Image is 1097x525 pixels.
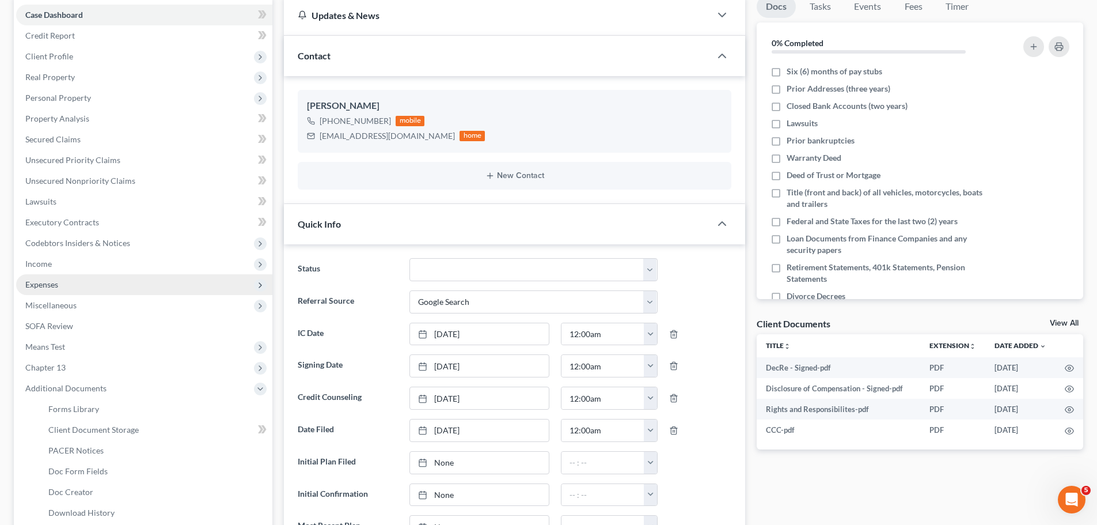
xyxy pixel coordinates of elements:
[48,425,139,435] span: Client Document Storage
[410,355,549,377] a: [DATE]
[766,341,791,350] a: Titleunfold_more
[16,212,272,233] a: Executory Contracts
[25,238,130,248] span: Codebtors Insiders & Notices
[787,135,855,146] span: Prior bankruptcies
[25,217,99,227] span: Executory Contracts
[16,25,272,46] a: Credit Report
[920,420,985,440] td: PDF
[757,318,830,330] div: Client Documents
[48,404,99,414] span: Forms Library
[1050,319,1079,327] a: View All
[25,72,75,82] span: Real Property
[561,420,644,441] input: -- : --
[787,66,882,77] span: Six (6) months of pay stubs
[410,484,549,506] a: None
[410,323,549,345] a: [DATE]
[25,321,73,331] span: SOFA Review
[561,484,644,506] input: -- : --
[307,171,722,180] button: New Contact
[969,343,976,350] i: unfold_more
[16,171,272,191] a: Unsecured Nonpriority Claims
[985,357,1056,378] td: [DATE]
[1039,343,1046,350] i: expand_more
[561,452,644,474] input: -- : --
[985,420,1056,440] td: [DATE]
[460,131,485,141] div: home
[292,354,403,377] label: Signing Date
[787,290,845,302] span: Divorce Decrees
[25,10,83,20] span: Case Dashboard
[39,440,272,461] a: PACER Notices
[561,387,644,409] input: -- : --
[320,130,455,142] div: [EMAIL_ADDRESS][DOMAIN_NAME]
[787,169,880,181] span: Deed of Trust or Mortgage
[292,451,403,474] label: Initial Plan Filed
[920,378,985,399] td: PDF
[48,508,115,518] span: Download History
[410,452,549,474] a: None
[320,115,391,127] div: [PHONE_NUMBER]
[25,300,77,310] span: Miscellaneous
[292,323,403,346] label: IC Date
[39,420,272,440] a: Client Document Storage
[25,280,58,289] span: Expenses
[396,116,424,126] div: mobile
[25,176,135,186] span: Unsecured Nonpriority Claims
[920,357,985,378] td: PDF
[787,152,841,164] span: Warranty Deed
[561,323,644,345] input: -- : --
[39,482,272,503] a: Doc Creator
[292,484,403,507] label: Initial Confirmation
[787,118,818,129] span: Lawsuits
[787,100,908,112] span: Closed Bank Accounts (two years)
[292,387,403,410] label: Credit Counseling
[787,216,958,227] span: Federal and State Taxes for the last two (2) years
[25,383,107,393] span: Additional Documents
[298,9,697,21] div: Updates & News
[757,357,920,378] td: DecRe - Signed-pdf
[16,150,272,171] a: Unsecured Priority Claims
[25,51,73,61] span: Client Profile
[929,341,976,350] a: Extensionunfold_more
[292,258,403,281] label: Status
[757,420,920,440] td: CCC-pdf
[784,343,791,350] i: unfold_more
[25,31,75,40] span: Credit Report
[757,399,920,420] td: Rights and Responsibilites-pdf
[985,378,1056,399] td: [DATE]
[25,259,52,269] span: Income
[307,99,722,113] div: [PERSON_NAME]
[25,197,56,206] span: Lawsuits
[292,290,403,314] label: Referral Source
[787,233,992,256] span: Loan Documents from Finance Companies and any security papers
[757,378,920,399] td: Disclosure of Compensation - Signed-pdf
[298,50,331,61] span: Contact
[25,155,120,165] span: Unsecured Priority Claims
[1058,486,1085,513] iframe: Intercom live chat
[48,487,93,497] span: Doc Creator
[48,445,104,455] span: PACER Notices
[39,399,272,420] a: Forms Library
[1081,486,1091,495] span: 5
[39,503,272,523] a: Download History
[39,461,272,482] a: Doc Form Fields
[994,341,1046,350] a: Date Added expand_more
[25,114,89,123] span: Property Analysis
[292,419,403,442] label: Date Filed
[410,387,549,409] a: [DATE]
[985,399,1056,420] td: [DATE]
[16,129,272,150] a: Secured Claims
[787,187,992,210] span: Title (front and back) of all vehicles, motorcycles, boats and trailers
[410,420,549,441] a: [DATE]
[16,191,272,212] a: Lawsuits
[16,5,272,25] a: Case Dashboard
[25,134,81,144] span: Secured Claims
[25,342,65,352] span: Means Test
[25,93,91,103] span: Personal Property
[561,355,644,377] input: -- : --
[787,262,992,285] span: Retirement Statements, 401k Statements, Pension Statements
[16,108,272,129] a: Property Analysis
[25,362,66,372] span: Chapter 13
[772,38,823,48] strong: 0% Completed
[48,466,108,476] span: Doc Form Fields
